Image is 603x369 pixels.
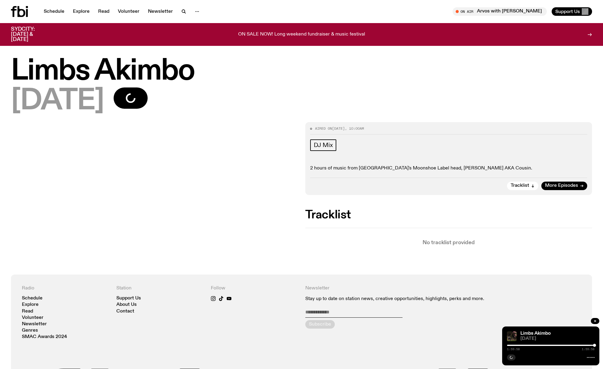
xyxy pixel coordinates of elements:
a: Explore [69,7,93,16]
span: [DATE] [11,87,104,115]
button: On AirArvos with [PERSON_NAME] [453,7,547,16]
a: Newsletter [144,7,176,16]
p: No tracklist provided [305,240,592,245]
p: ON SALE NOW! Long weekend fundraiser & music festival [238,32,365,37]
p: 2 hours of music from [GEOGRAPHIC_DATA]'s Moonshoe Label head, [PERSON_NAME] AKA Cousin. [310,166,588,171]
span: Aired on [315,126,332,131]
button: Support Us [552,7,592,16]
span: Tracklist [511,183,529,188]
a: DJ Mix [310,139,337,151]
span: , 10:00am [345,126,364,131]
span: 1:59:58 [507,348,520,351]
span: DJ Mix [314,142,333,149]
a: More Episodes [541,182,587,190]
img: Jackson sits at an outdoor table, legs crossed and gazing at a black and brown dog also sitting a... [507,331,517,341]
span: 1:59:58 [582,348,594,351]
a: Volunteer [114,7,143,16]
a: Schedule [40,7,68,16]
button: Tracklist [507,182,538,190]
span: [DATE] [332,126,345,131]
a: Read [94,7,113,16]
h1: Limbs Akimbo [11,58,592,85]
h2: Tracklist [305,210,592,220]
span: Support Us [555,9,580,14]
span: [DATE] [520,337,594,341]
h3: SYDCITY: [DATE] & [DATE] [11,27,50,42]
a: Limbs Akimbo [520,331,551,336]
span: More Episodes [545,183,578,188]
